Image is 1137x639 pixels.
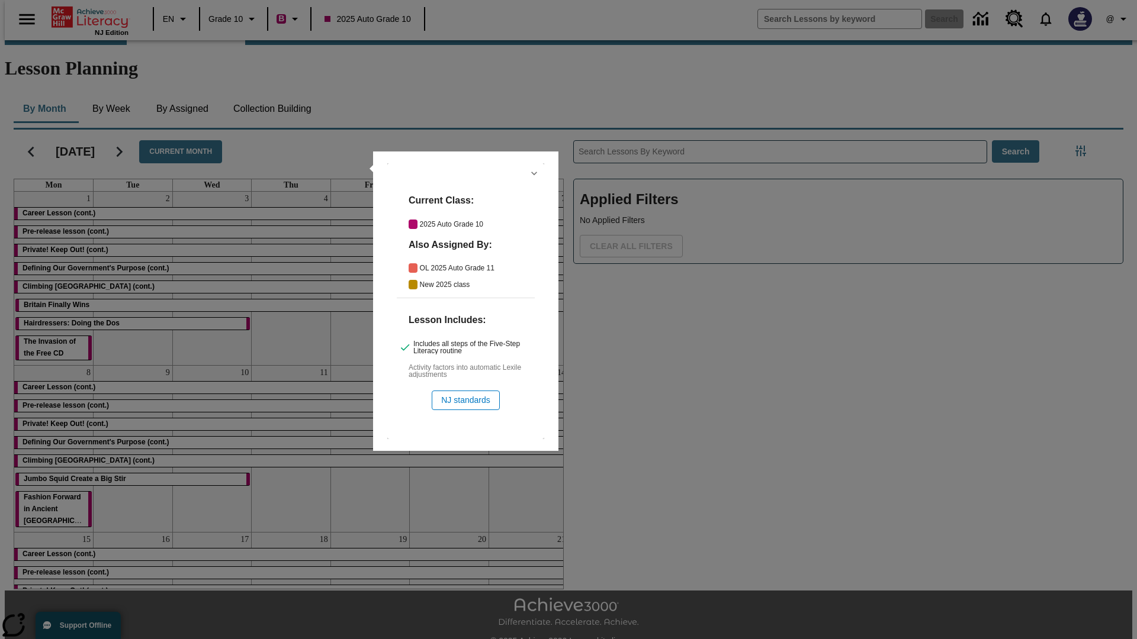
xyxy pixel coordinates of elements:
[441,394,490,406] span: NJ standards
[525,164,543,182] button: Hide Details
[420,264,535,272] span: OL 2025 Auto Grade 11
[420,221,535,228] span: 2025 Auto Grade 10
[409,237,535,252] h6: Also Assigned By:
[387,163,544,439] div: lesson details
[420,281,535,288] span: New 2025 class
[413,340,535,354] span: Includes all steps of the Five-Step Literacy routine
[409,193,535,208] h6: Current Class:
[432,390,499,410] button: NJ standards
[409,312,535,327] h6: Lesson Includes:
[409,364,535,378] span: Activity factors into automatic Lexile adjustments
